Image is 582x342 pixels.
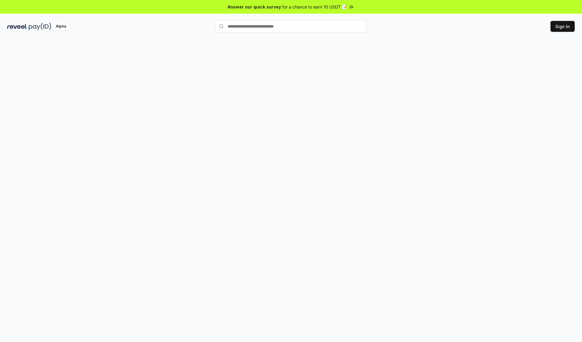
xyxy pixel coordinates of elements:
span: Answer our quick survey [228,4,281,10]
img: pay_id [29,23,51,30]
div: Alpha [52,23,69,30]
button: Sign In [550,21,575,32]
span: for a chance to earn 10 USDT 📝 [282,4,347,10]
img: reveel_dark [7,23,28,30]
